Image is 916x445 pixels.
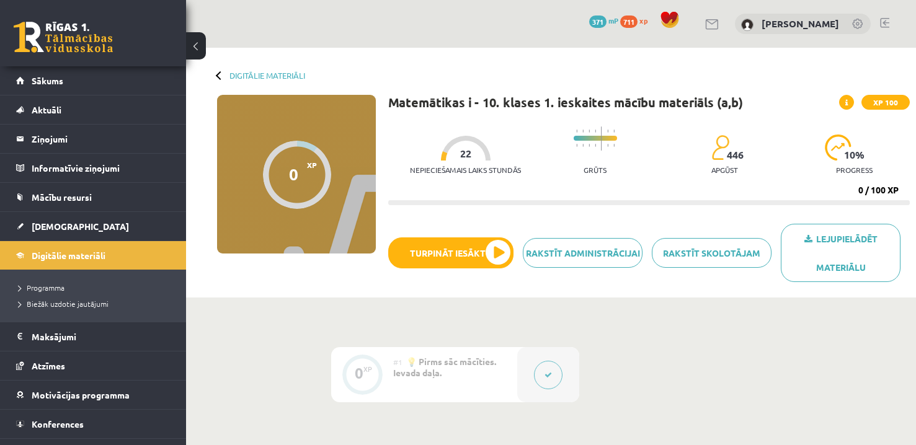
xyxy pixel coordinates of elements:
[355,368,363,379] div: 0
[711,165,738,174] p: apgūst
[460,148,471,159] span: 22
[620,15,638,28] span: 711
[582,144,584,147] img: icon-short-line-57e1e144782c952c97e751825c79c345078a6d821885a25fce030b3d8c18986b.svg
[19,298,174,309] a: Biežāk uzdotie jautājumi
[16,322,171,351] a: Maksājumi
[781,224,900,282] a: Lejupielādēt materiālu
[16,125,171,153] a: Ziņojumi
[14,22,113,53] a: Rīgas 1. Tālmācības vidusskola
[388,95,743,110] h1: Matemātikas i - 10. klases 1. ieskaites mācību materiāls (a,b)
[289,165,298,183] div: 0
[19,299,109,309] span: Biežāk uzdotie jautājumi
[727,149,744,161] span: 446
[32,192,92,203] span: Mācību resursi
[613,144,615,147] img: icon-short-line-57e1e144782c952c97e751825c79c345078a6d821885a25fce030b3d8c18986b.svg
[825,134,852,161] img: icon-progress-161ccf0a02000e728c5f80fcf4c31c7af3da0e1684b2b1d7c360e028c24a22f1.svg
[844,149,865,161] span: 10 %
[32,418,84,430] span: Konferences
[589,130,590,133] img: icon-short-line-57e1e144782c952c97e751825c79c345078a6d821885a25fce030b3d8c18986b.svg
[16,212,171,240] a: [DEMOGRAPHIC_DATA]
[639,15,647,25] span: xp
[410,165,521,174] p: Nepieciešamais laiks stundās
[711,134,729,161] img: students-c634bb4e5e11cddfef0936a35e636f08e4e9abd3cc4e673bd6f9a4125e45ecb1.svg
[762,17,839,30] a: [PERSON_NAME]
[589,15,618,25] a: 371 mP
[16,241,171,270] a: Digitālie materiāli
[589,15,607,28] span: 371
[32,125,171,153] legend: Ziņojumi
[607,130,608,133] img: icon-short-line-57e1e144782c952c97e751825c79c345078a6d821885a25fce030b3d8c18986b.svg
[620,15,654,25] a: 711 xp
[16,66,171,95] a: Sākums
[582,130,584,133] img: icon-short-line-57e1e144782c952c97e751825c79c345078a6d821885a25fce030b3d8c18986b.svg
[652,238,771,268] a: Rakstīt skolotājam
[32,389,130,400] span: Motivācijas programma
[576,130,577,133] img: icon-short-line-57e1e144782c952c97e751825c79c345078a6d821885a25fce030b3d8c18986b.svg
[16,381,171,409] a: Motivācijas programma
[19,282,174,293] a: Programma
[32,322,171,351] legend: Maksājumi
[613,130,615,133] img: icon-short-line-57e1e144782c952c97e751825c79c345078a6d821885a25fce030b3d8c18986b.svg
[393,356,496,378] span: 💡 Pirms sāc mācīties. Ievada daļa.
[19,283,64,293] span: Programma
[836,165,873,174] p: progress
[595,130,596,133] img: icon-short-line-57e1e144782c952c97e751825c79c345078a6d821885a25fce030b3d8c18986b.svg
[388,237,514,268] button: Turpināt iesākto
[363,366,372,372] div: XP
[523,238,643,268] a: Rakstīt administrācijai
[607,144,608,147] img: icon-short-line-57e1e144782c952c97e751825c79c345078a6d821885a25fce030b3d8c18986b.svg
[16,410,171,438] a: Konferences
[307,161,317,169] span: XP
[32,75,63,86] span: Sākums
[32,104,61,115] span: Aktuāli
[576,144,577,147] img: icon-short-line-57e1e144782c952c97e751825c79c345078a6d821885a25fce030b3d8c18986b.svg
[393,357,402,367] span: #1
[584,165,607,174] p: Grūts
[16,351,171,380] a: Atzīmes
[16,95,171,124] a: Aktuāli
[16,183,171,211] a: Mācību resursi
[32,154,171,182] legend: Informatīvie ziņojumi
[589,144,590,147] img: icon-short-line-57e1e144782c952c97e751825c79c345078a6d821885a25fce030b3d8c18986b.svg
[601,126,602,151] img: icon-long-line-d9ea69661e0d244f92f715978eff75569469978d946b2353a9bb055b3ed8787d.svg
[32,360,65,371] span: Atzīmes
[741,19,754,31] img: Diāna Matašova
[595,144,596,147] img: icon-short-line-57e1e144782c952c97e751825c79c345078a6d821885a25fce030b3d8c18986b.svg
[16,154,171,182] a: Informatīvie ziņojumi
[32,221,129,232] span: [DEMOGRAPHIC_DATA]
[608,15,618,25] span: mP
[32,250,105,261] span: Digitālie materiāli
[861,95,910,110] span: XP 100
[229,71,305,80] a: Digitālie materiāli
